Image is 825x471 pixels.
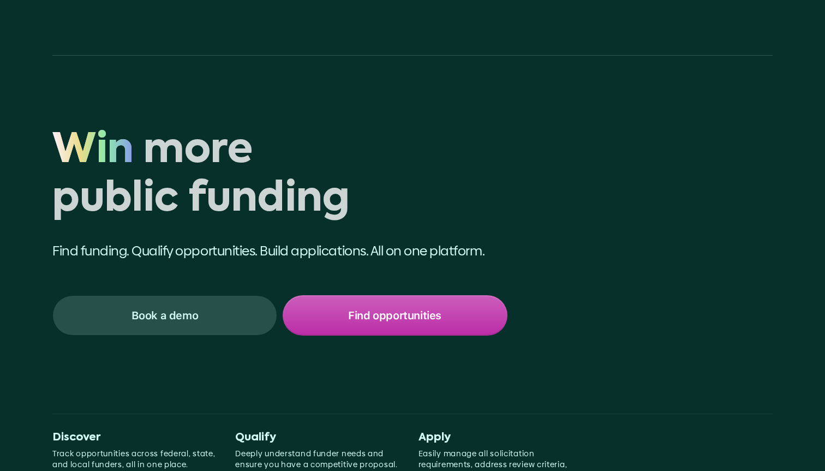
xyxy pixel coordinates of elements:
p: Discover [52,431,218,444]
p: Find opportunities [348,308,441,323]
p: Find funding. Qualify opportunities. Build applications. All on one platform. [52,242,507,260]
a: Blog [713,20,749,39]
p: Solutions [613,24,650,34]
p: Book a demo [131,308,199,323]
a: Security [661,20,710,39]
p: Deeply understand funder needs and ensure you have a competitive proposal. [235,449,400,470]
span: Win [52,127,134,176]
p: Home [569,24,593,34]
p: Qualify [235,431,400,444]
a: STREAMLINE [31,23,122,36]
h1: Win more public funding [52,127,507,224]
a: Pricing [750,20,794,39]
p: Security [669,24,702,34]
p: STREAMLINE [46,23,122,36]
p: Pricing [759,24,786,34]
p: Blog [722,24,740,34]
p: Apply [419,431,584,444]
a: Book a demo [52,295,277,336]
a: Find opportunities [283,295,507,336]
a: Home [560,20,602,39]
p: Track opportunities across federal, state, and local funders, all in one place. [52,449,218,470]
